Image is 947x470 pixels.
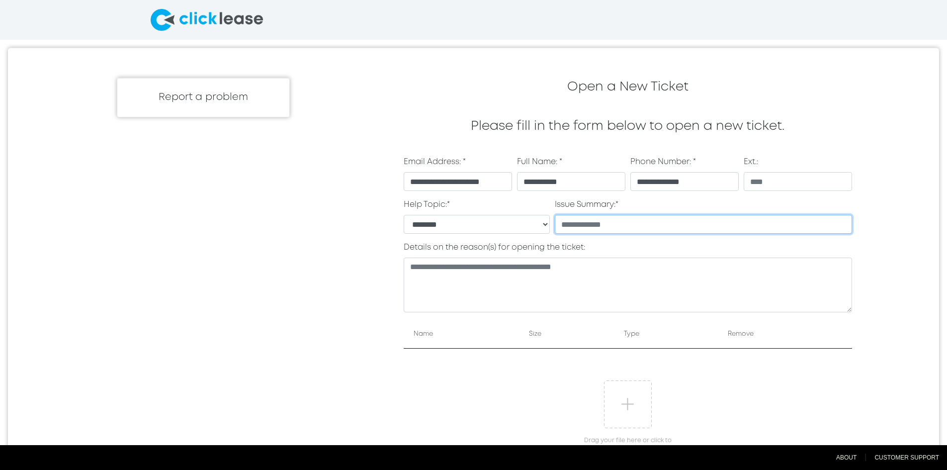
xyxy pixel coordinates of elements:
img: logo-larg [151,9,263,31]
th: Size [519,320,614,348]
th: Type [614,320,717,348]
label: Details on the reason(s) for opening the ticket: [404,242,585,254]
div: Report a problem [117,78,290,117]
th: Remove [718,320,852,348]
th: Name [404,320,519,348]
label: Help Topic:* [404,199,450,211]
label: Email Address: * [404,156,466,168]
label: Ext.: [744,156,758,168]
label: Full Name: * [517,156,562,168]
a: Customer Support [866,445,947,470]
div: Please fill in the form below to open a new ticket. [396,117,860,136]
label: Phone Number: * [630,156,696,168]
a: About [828,445,864,470]
div: Open a New Ticket [396,78,860,97]
label: Issue Summary:* [555,199,618,211]
span: Drag your file here or click to upload from your computer. [582,436,674,462]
